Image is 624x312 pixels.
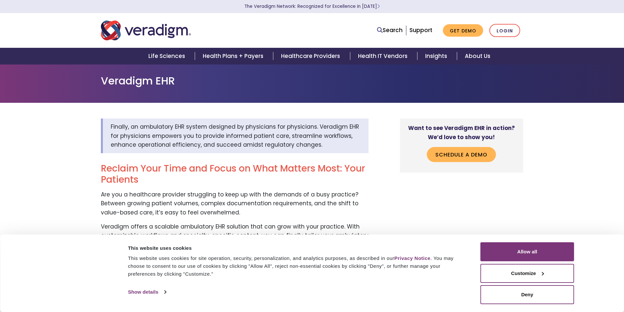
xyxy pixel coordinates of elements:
p: Veradigm offers a scalable ambulatory EHR solution that can grow with your practice. With customi... [101,222,369,249]
a: Life Sciences [141,48,195,64]
div: This website uses cookies for site operation, security, personalization, and analytics purposes, ... [128,254,466,278]
h2: Reclaim Your Time and Focus on What Matters Most: Your Patients [101,163,369,185]
a: Login [489,24,520,37]
p: Are you a healthcare provider struggling to keep up with the demands of a busy practice? Between ... [101,190,369,217]
button: Deny [481,285,574,304]
button: Customize [481,264,574,283]
a: Health Plans + Payers [195,48,273,64]
a: The Veradigm Network: Recognized for Excellence in [DATE]Learn More [244,3,380,9]
a: Get Demo [443,24,483,37]
a: Support [409,26,432,34]
span: Finally, an ambulatory EHR system designed by physicians for physicians. Veradigm EHR for physici... [111,123,359,148]
a: Insights [417,48,457,64]
strong: Want to see Veradigm EHR in action? We’d love to show you! [408,124,515,141]
button: Allow all [481,242,574,261]
a: Search [377,26,403,35]
a: About Us [457,48,498,64]
a: Show details [128,287,166,297]
img: Veradigm logo [101,20,191,41]
a: Health IT Vendors [350,48,417,64]
h1: Veradigm EHR [101,75,523,87]
a: Privacy Notice [394,255,430,261]
div: This website uses cookies [128,244,466,252]
span: Learn More [377,3,380,9]
a: Healthcare Providers [273,48,350,64]
a: Schedule a Demo [427,147,496,162]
